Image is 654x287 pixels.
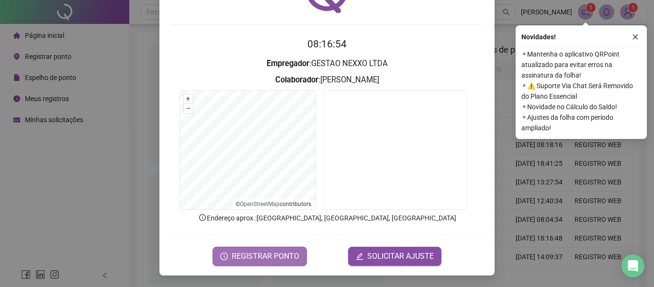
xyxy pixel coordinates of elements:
[521,112,641,133] span: ⚬ Ajustes da folha com período ampliado!
[367,251,434,262] span: SOLICITAR AJUSTE
[171,213,483,223] p: Endereço aprox. : [GEOGRAPHIC_DATA], [GEOGRAPHIC_DATA], [GEOGRAPHIC_DATA]
[240,201,280,207] a: OpenStreetMap
[356,253,363,260] span: edit
[220,253,228,260] span: clock-circle
[348,247,441,266] button: editSOLICITAR AJUSTE
[198,213,207,222] span: info-circle
[307,38,347,50] time: 08:16:54
[236,201,313,207] li: © contributors.
[184,94,193,103] button: +
[621,254,644,277] div: Open Intercom Messenger
[521,49,641,80] span: ⚬ Mantenha o aplicativo QRPoint atualizado para evitar erros na assinatura da folha!
[521,102,641,112] span: ⚬ Novidade no Cálculo do Saldo!
[521,80,641,102] span: ⚬ ⚠️ Suporte Via Chat Será Removido do Plano Essencial
[232,251,299,262] span: REGISTRAR PONTO
[184,104,193,113] button: –
[213,247,307,266] button: REGISTRAR PONTO
[521,32,556,42] span: Novidades !
[632,34,639,40] span: close
[171,57,483,70] h3: : GESTAO NEXXO LTDA
[275,75,318,84] strong: Colaborador
[267,59,309,68] strong: Empregador
[171,74,483,86] h3: : [PERSON_NAME]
